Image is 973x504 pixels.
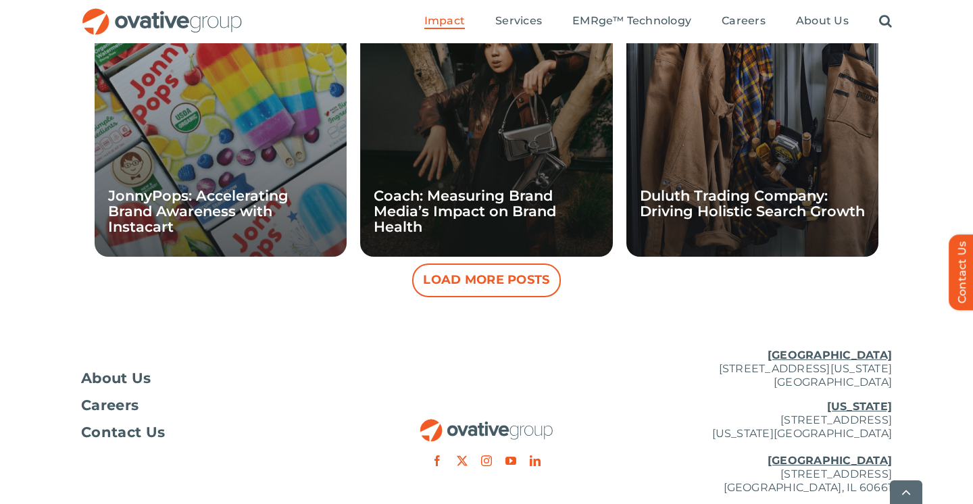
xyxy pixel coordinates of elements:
a: OG_Full_horizontal_RGB [81,7,243,20]
a: Contact Us [81,426,351,439]
a: Coach: Measuring Brand Media’s Impact on Brand Health [374,187,556,235]
span: About Us [81,372,151,385]
nav: Footer Menu [81,372,351,439]
a: OG_Full_horizontal_RGB [419,418,554,430]
a: Impact [424,14,465,29]
a: Careers [81,399,351,412]
u: [US_STATE] [827,400,892,413]
a: Duluth Trading Company: Driving Holistic Search Growth [640,187,865,220]
u: [GEOGRAPHIC_DATA] [768,454,892,467]
u: [GEOGRAPHIC_DATA] [768,349,892,361]
p: [STREET_ADDRESS][US_STATE] [GEOGRAPHIC_DATA] [622,349,892,389]
a: linkedin [530,455,541,466]
span: Contact Us [81,426,165,439]
button: Load More Posts [412,263,561,297]
span: Impact [424,14,465,28]
span: About Us [796,14,849,28]
a: Careers [722,14,766,29]
a: youtube [505,455,516,466]
span: EMRge™ Technology [572,14,691,28]
a: About Us [796,14,849,29]
a: Search [879,14,892,29]
span: Careers [81,399,139,412]
a: EMRge™ Technology [572,14,691,29]
a: JonnyPops: Accelerating Brand Awareness with Instacart [108,187,289,235]
a: twitter [457,455,468,466]
span: Careers [722,14,766,28]
a: instagram [481,455,492,466]
p: [STREET_ADDRESS] [US_STATE][GEOGRAPHIC_DATA] [STREET_ADDRESS] [GEOGRAPHIC_DATA], IL 60661 [622,400,892,495]
a: facebook [432,455,443,466]
a: Services [495,14,542,29]
span: Services [495,14,542,28]
a: About Us [81,372,351,385]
